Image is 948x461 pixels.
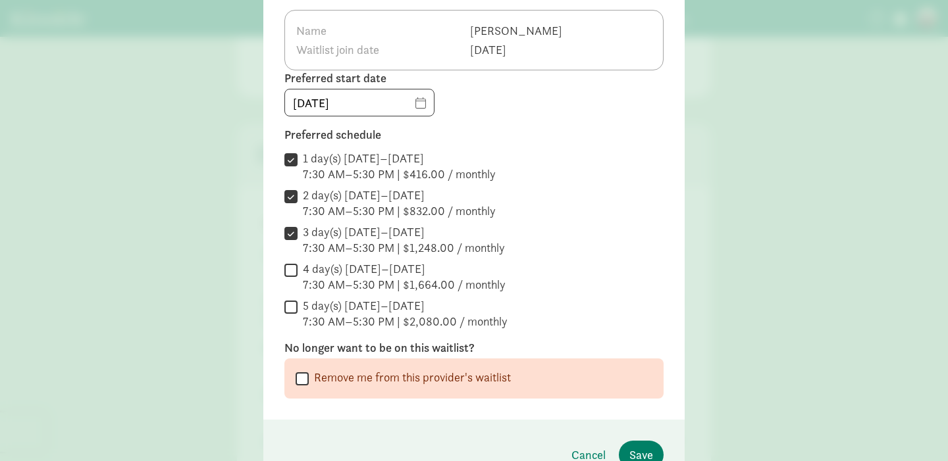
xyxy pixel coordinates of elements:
div: 7:30 AM–5:30 PM | $1,248.00 / monthly [303,240,505,256]
label: Preferred schedule [284,127,664,143]
div: 2 day(s) [DATE]–[DATE] [303,187,496,203]
div: 5 day(s) [DATE]–[DATE] [303,298,508,314]
th: Name [296,21,469,40]
div: 3 day(s) [DATE]–[DATE] [303,224,505,240]
div: 7:30 AM–5:30 PM | $832.00 / monthly [303,203,496,219]
div: 7:30 AM–5:30 PM | $1,664.00 / monthly [303,277,506,293]
label: No longer want to be on this waitlist? [284,340,664,356]
div: 4 day(s) [DATE]–[DATE] [303,261,506,277]
div: 1 day(s) [DATE]–[DATE] [303,151,496,166]
div: 7:30 AM–5:30 PM | $2,080.00 / monthly [303,314,508,329]
td: [PERSON_NAME] [469,21,563,40]
label: Remove me from this provider's waitlist [309,370,511,385]
div: 7:30 AM–5:30 PM | $416.00 / monthly [303,166,496,182]
td: [DATE] [469,40,563,59]
th: Waitlist join date [296,40,469,59]
label: Preferred start date [284,70,664,86]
